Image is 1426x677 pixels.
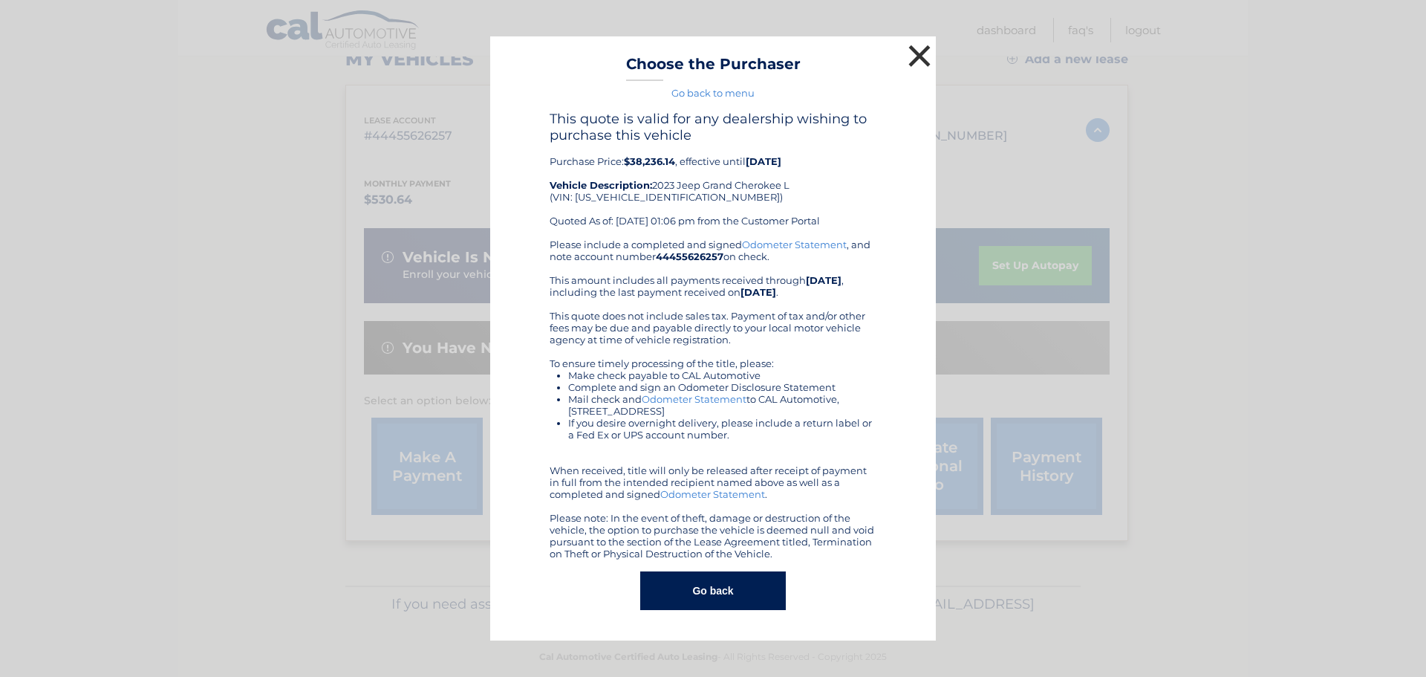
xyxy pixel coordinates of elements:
b: [DATE] [746,155,781,167]
li: If you desire overnight delivery, please include a return label or a Fed Ex or UPS account number. [568,417,876,441]
b: $38,236.14 [624,155,675,167]
a: Go back to menu [671,87,755,99]
div: Purchase Price: , effective until 2023 Jeep Grand Cherokee L (VIN: [US_VEHICLE_IDENTIFICATION_NUM... [550,111,876,239]
h4: This quote is valid for any dealership wishing to purchase this vehicle [550,111,876,143]
li: Complete and sign an Odometer Disclosure Statement [568,381,876,393]
a: Odometer Statement [642,393,746,405]
strong: Vehicle Description: [550,179,652,191]
button: × [905,41,934,71]
li: Make check payable to CAL Automotive [568,369,876,381]
b: [DATE] [740,286,776,298]
div: Please include a completed and signed , and note account number on check. This amount includes al... [550,239,876,560]
a: Odometer Statement [660,488,765,500]
a: Odometer Statement [742,239,847,250]
h3: Choose the Purchaser [626,55,801,81]
li: Mail check and to CAL Automotive, [STREET_ADDRESS] [568,393,876,417]
b: [DATE] [806,274,841,286]
button: Go back [640,571,785,610]
b: 44455626257 [656,250,723,262]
